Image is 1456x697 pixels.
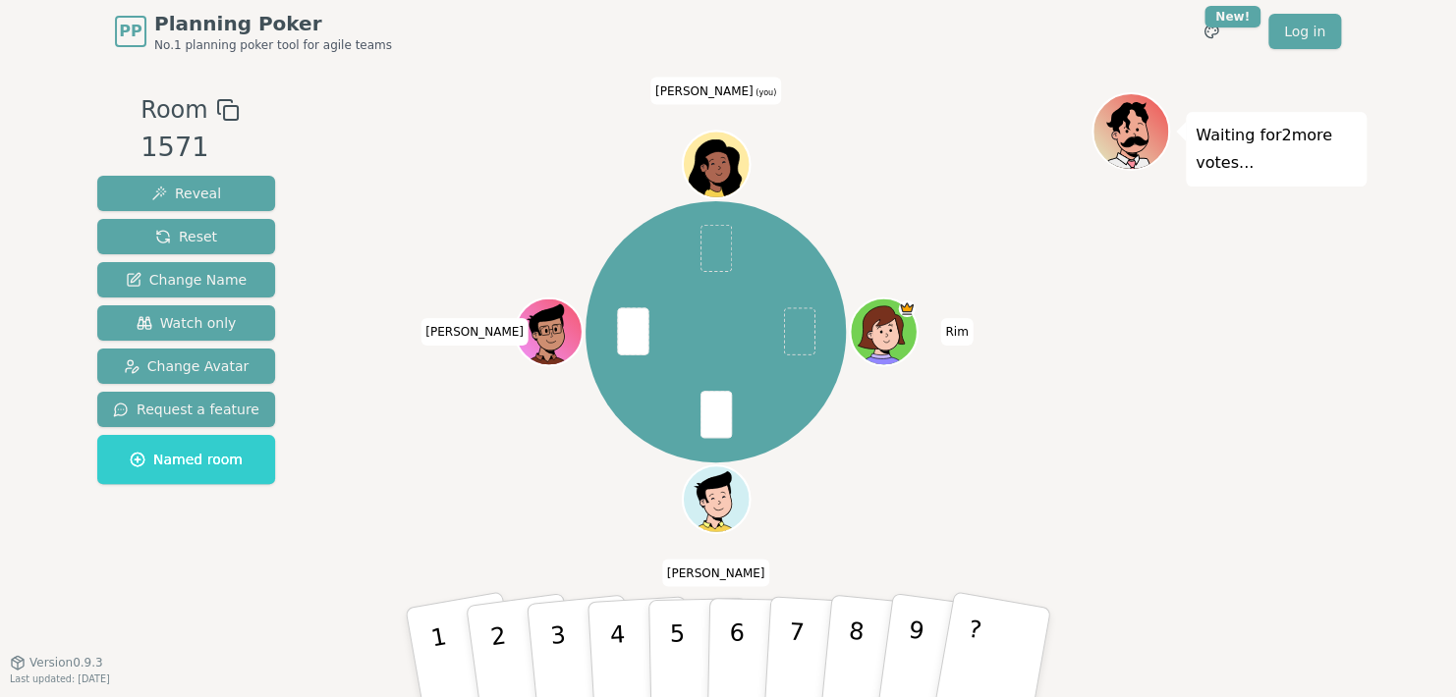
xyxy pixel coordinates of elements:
button: Click to change your avatar [684,133,747,195]
span: Click to change your name [420,318,529,346]
span: PP [119,20,141,43]
div: 1571 [140,128,239,168]
span: Reset [155,227,217,246]
button: Change Avatar [97,348,275,384]
span: (you) [754,87,777,96]
a: PPPlanning PokerNo.1 planning poker tool for agile teams [115,10,392,53]
span: Change Avatar [124,356,250,376]
span: Planning Poker [154,10,392,37]
div: New! [1204,6,1260,27]
span: Click to change your name [662,559,770,586]
span: Watch only [137,313,237,333]
button: Watch only [97,305,275,341]
button: Request a feature [97,392,275,427]
button: Named room [97,435,275,484]
span: Room [140,92,207,128]
button: Reset [97,219,275,254]
span: Last updated: [DATE] [10,673,110,684]
span: Click to change your name [940,318,973,346]
p: Waiting for 2 more votes... [1196,122,1357,177]
span: Version 0.9.3 [29,655,103,670]
span: Named room [130,450,243,469]
span: Click to change your name [650,77,781,104]
button: Reveal [97,176,275,211]
span: Reveal [151,184,221,203]
span: Request a feature [113,400,259,419]
button: New! [1194,14,1229,49]
button: Change Name [97,262,275,297]
span: Rim is the host [898,300,915,317]
span: Change Name [126,270,247,290]
a: Log in [1268,14,1341,49]
button: Version0.9.3 [10,655,103,670]
span: No.1 planning poker tool for agile teams [154,37,392,53]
